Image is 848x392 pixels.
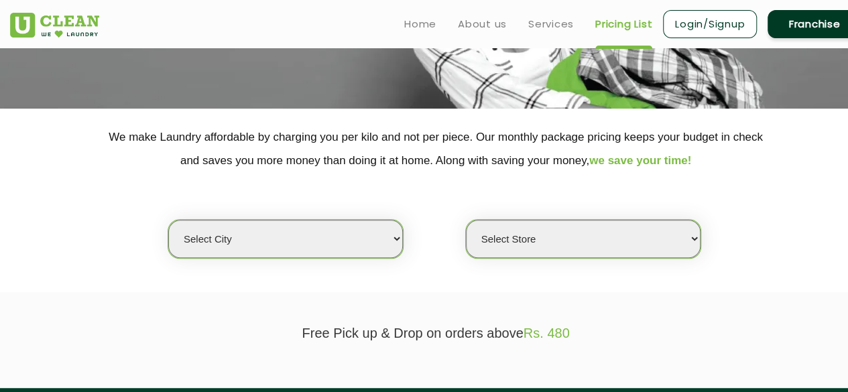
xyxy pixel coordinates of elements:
[404,16,436,32] a: Home
[458,16,507,32] a: About us
[663,10,757,38] a: Login/Signup
[10,13,99,38] img: UClean Laundry and Dry Cleaning
[595,16,652,32] a: Pricing List
[589,154,691,167] span: we save your time!
[524,326,570,340] span: Rs. 480
[528,16,574,32] a: Services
